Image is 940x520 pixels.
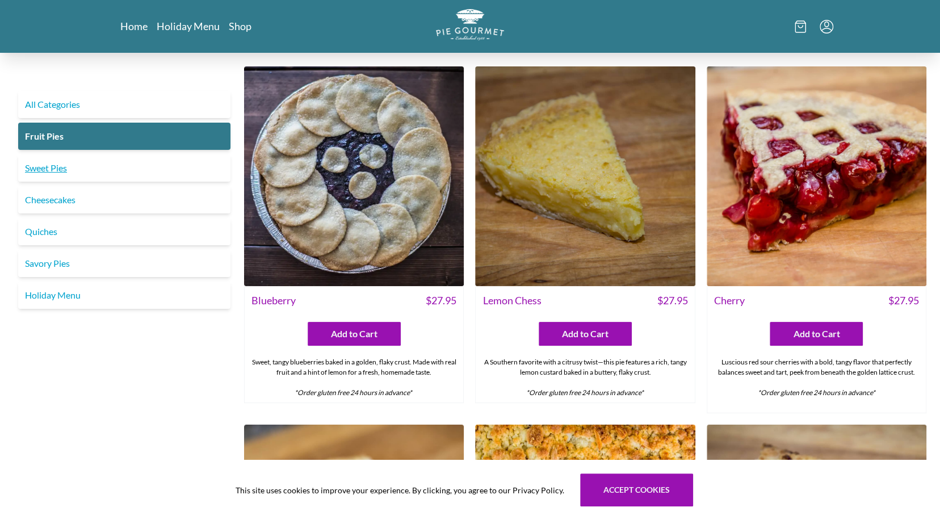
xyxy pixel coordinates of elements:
img: Lemon Chess [475,66,695,286]
span: $ 27.95 [426,293,456,308]
a: Savory Pies [18,250,230,277]
a: Home [120,19,148,33]
img: Blueberry [244,66,464,286]
a: All Categories [18,91,230,118]
button: Add to Cart [539,322,632,346]
img: Cherry [707,66,926,286]
div: Luscious red sour cherries with a bold, tangy flavor that perfectly balances sweet and tart, peek... [707,353,926,413]
span: Add to Cart [562,327,609,341]
a: Holiday Menu [18,282,230,309]
em: *Order gluten free 24 hours in advance* [526,388,643,397]
em: *Order gluten free 24 hours in advance* [758,388,875,397]
a: Fruit Pies [18,123,230,150]
a: Logo [436,9,504,44]
div: A Southern favorite with a citrusy twist—this pie features a rich, tangy lemon custard baked in a... [476,353,694,402]
button: Accept cookies [580,473,693,506]
span: Lemon Chess [482,293,541,308]
img: logo [436,9,504,40]
a: Sweet Pies [18,154,230,182]
a: Quiches [18,218,230,245]
button: Add to Cart [770,322,863,346]
button: Add to Cart [308,322,401,346]
span: Blueberry [251,293,296,308]
div: Sweet, tangy blueberries baked in a golden, flaky crust. Made with real fruit and a hint of lemon... [245,353,463,402]
span: $ 27.95 [657,293,688,308]
a: Shop [229,19,251,33]
a: Cheesecakes [18,186,230,213]
span: This site uses cookies to improve your experience. By clicking, you agree to our Privacy Policy. [236,484,564,496]
span: $ 27.95 [888,293,919,308]
span: Add to Cart [331,327,377,341]
button: Menu [820,20,833,33]
em: *Order gluten free 24 hours in advance* [295,388,412,397]
a: Holiday Menu [157,19,220,33]
span: Add to Cart [793,327,840,341]
span: Cherry [714,293,745,308]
